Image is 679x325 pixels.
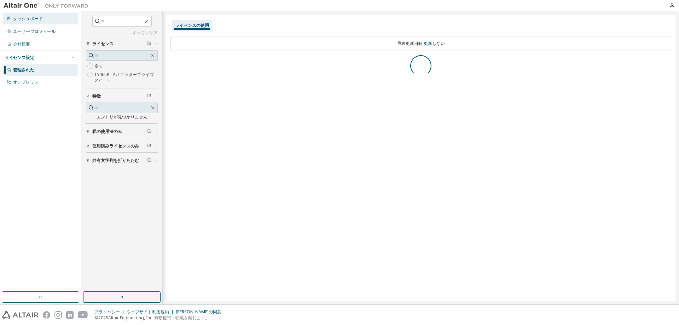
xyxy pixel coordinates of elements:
font: ライセンスの使用 [175,22,209,28]
span: フィルターをクリア [147,129,151,134]
font: Altair Engineering, Inc. 無断複写・転載を禁じます。 [108,315,209,321]
font: [PERSON_NAME]の同意 [176,309,221,315]
font: 私の使用法のみ [92,128,122,134]
font: 会社概要 [13,41,30,47]
font: 全て [94,63,103,69]
font: 使用済みライセンスのみ [92,143,139,149]
font: エントリが見つかりません [97,114,147,120]
font: 2025 [98,315,108,321]
img: facebook.svg [43,311,50,319]
font: ライセンス [92,41,114,47]
img: altair_logo.svg [2,311,39,319]
font: © [94,315,98,321]
font: ダッシュボード [13,16,43,22]
span: フィルターをクリア [147,158,151,163]
img: instagram.svg [54,311,62,319]
font: プライバシー [94,309,120,315]
span: フィルターをクリア [147,93,151,99]
img: アルタイルワン [4,2,92,9]
font: すべてクリア [132,30,158,36]
font: オンプレミス [13,79,39,85]
button: ライセンス [86,36,158,52]
font: 最終更新日時: [397,40,424,46]
font: ウェブサイト利用規約 [127,309,169,315]
font: 共有文字列を折りたたむ [92,157,139,163]
span: フィルターをクリア [147,41,151,47]
font: ライセンス設定 [5,54,34,60]
img: youtube.svg [78,311,88,319]
span: フィルターをクリア [147,143,151,149]
font: 154658 - AU エンタープライズ スイート [94,71,154,83]
font: ユーザープロフィール [13,28,56,34]
font: 特徴 [92,93,101,99]
button: 共有文字列を折りたたむ [86,153,158,168]
button: 使用済みライセンスのみ [86,138,158,154]
font: しない [432,40,445,46]
font: 更新 [424,40,432,46]
font: 管理された [13,67,34,73]
button: 私の使用法のみ [86,124,158,139]
img: linkedin.svg [66,311,74,319]
button: 特徴 [86,88,158,104]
